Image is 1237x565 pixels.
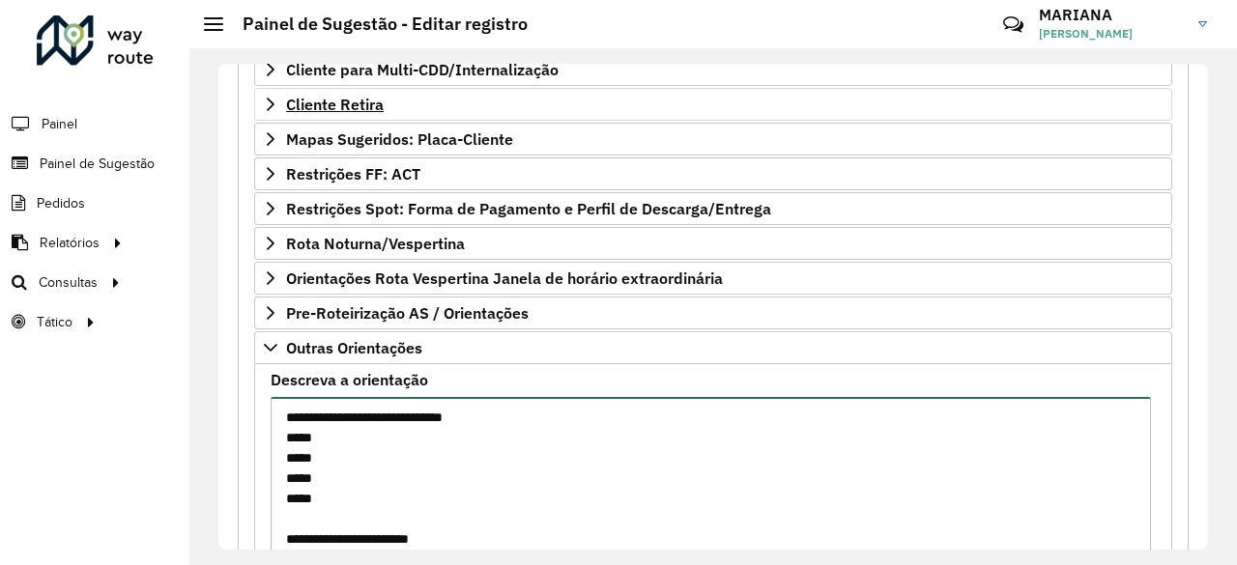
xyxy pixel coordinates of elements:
span: Pedidos [37,193,85,213]
h3: MARIANA [1039,6,1184,24]
span: Consultas [39,272,98,293]
a: Contato Rápido [992,4,1034,45]
span: Relatórios [40,233,100,253]
a: Restrições Spot: Forma de Pagamento e Perfil de Descarga/Entrega [254,192,1172,225]
span: Orientações Rota Vespertina Janela de horário extraordinária [286,270,723,286]
span: Cliente para Multi-CDD/Internalização [286,62,559,77]
span: Painel de Sugestão [40,154,155,174]
span: Pre-Roteirização AS / Orientações [286,305,529,321]
span: Restrições FF: ACT [286,166,420,182]
span: Cliente Retira [286,97,384,112]
a: Orientações Rota Vespertina Janela de horário extraordinária [254,262,1172,295]
span: Tático [37,312,72,332]
a: Pre-Roteirização AS / Orientações [254,297,1172,329]
a: Cliente Retira [254,88,1172,121]
a: Mapas Sugeridos: Placa-Cliente [254,123,1172,155]
span: [PERSON_NAME] [1039,25,1184,42]
span: Mapas Sugeridos: Placa-Cliente [286,131,513,147]
a: Cliente para Multi-CDD/Internalização [254,53,1172,86]
span: Outras Orientações [286,340,422,355]
span: Restrições Spot: Forma de Pagamento e Perfil de Descarga/Entrega [286,201,771,216]
span: Rota Noturna/Vespertina [286,236,465,251]
a: Restrições FF: ACT [254,157,1172,190]
a: Outras Orientações [254,331,1172,364]
a: Rota Noturna/Vespertina [254,227,1172,260]
span: Painel [42,114,77,134]
label: Descreva a orientação [271,368,428,391]
h2: Painel de Sugestão - Editar registro [223,14,528,35]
